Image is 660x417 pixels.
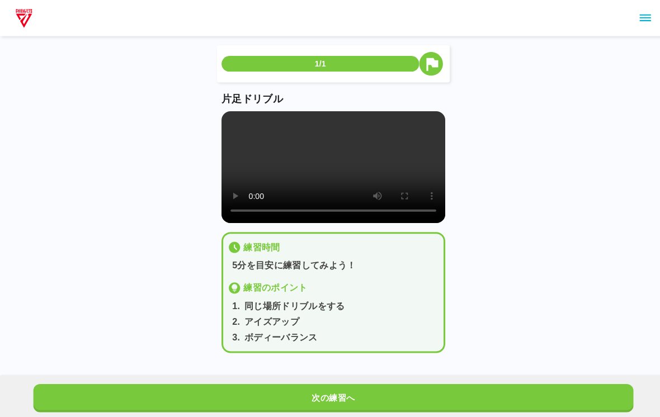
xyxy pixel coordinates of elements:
[230,296,238,310] p: 1 .
[242,328,314,341] p: ボディーバランス
[13,7,34,29] img: dummy
[242,296,342,310] p: 同じ場所ドリブルをする
[230,312,238,325] p: 2 .
[230,256,435,269] p: 5分を目安に練習してみよう！
[629,8,648,27] button: sidemenu
[241,278,304,292] p: 練習のポイント
[230,328,238,341] p: 3 .
[241,238,277,252] p: 練習時間
[242,312,296,325] p: アイズアップ
[33,380,627,408] button: 次の練習へ
[219,91,441,106] p: 片足ドリブル
[312,58,323,69] p: 1/1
